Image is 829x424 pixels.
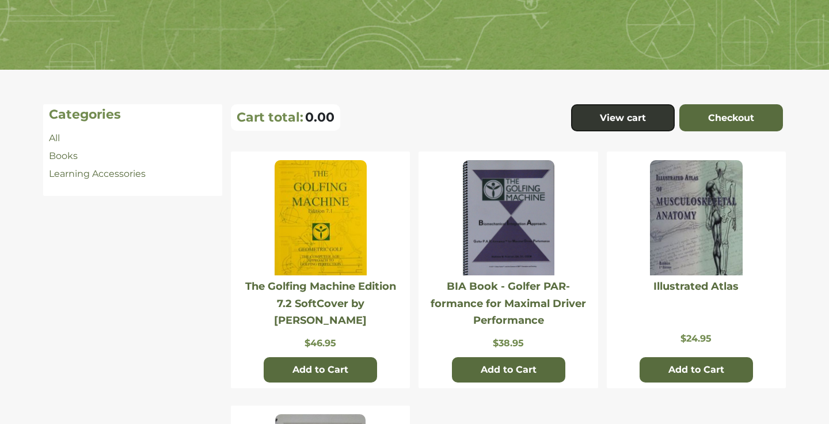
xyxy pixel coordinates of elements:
a: BIA Book - Golfer PAR-formance for Maximal Driver Performance [431,280,586,327]
button: Add to Cart [640,357,753,383]
img: Illustrated Atlas [650,160,742,275]
p: $46.95 [237,338,404,349]
p: $24.95 [613,333,780,344]
p: $38.95 [424,338,592,349]
a: Books [49,150,78,161]
span: 0.00 [305,109,334,125]
img: BIA Book - Golfer PAR-formance for Maximal Driver Performance [463,160,554,275]
a: Illustrated Atlas [653,280,739,293]
a: The Golfing Machine Edition 7.2 SoftCover by [PERSON_NAME] [245,280,396,327]
h4: Categories [49,107,216,122]
button: Add to Cart [452,357,565,383]
a: View cart [571,104,675,132]
p: Cart total: [237,109,303,125]
a: All [49,132,60,143]
a: Checkout [679,104,783,132]
button: Add to Cart [264,357,377,383]
a: Learning Accessories [49,168,146,179]
img: The Golfing Machine Edition 7.2 SoftCover by Homer Kelley [275,160,367,275]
